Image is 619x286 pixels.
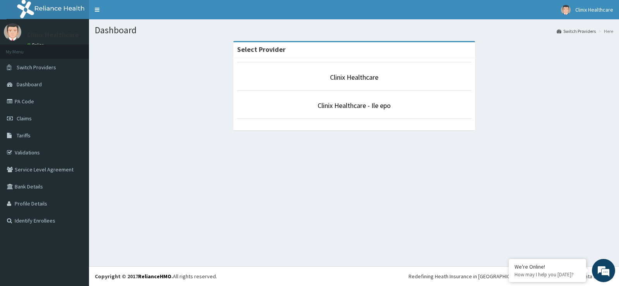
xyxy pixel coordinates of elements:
li: Here [597,28,613,34]
span: Switch Providers [17,64,56,71]
p: How may I help you today? [515,271,580,278]
span: Clinix Healthcare [575,6,613,13]
footer: All rights reserved. [89,266,619,286]
div: We're Online! [515,263,580,270]
a: Switch Providers [557,28,596,34]
img: User Image [4,23,21,41]
a: Online [27,42,46,48]
span: Tariffs [17,132,31,139]
a: Clinix Healthcare [330,73,378,82]
p: Clinix Healthcare [27,31,79,38]
a: Clinix Healthcare - Ile epo [318,101,391,110]
span: Dashboard [17,81,42,88]
strong: Select Provider [237,45,286,54]
img: User Image [561,5,571,15]
strong: Copyright © 2017 . [95,273,173,280]
span: Claims [17,115,32,122]
div: Redefining Heath Insurance in [GEOGRAPHIC_DATA] using Telemedicine and Data Science! [409,272,613,280]
a: RelianceHMO [138,273,171,280]
h1: Dashboard [95,25,613,35]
